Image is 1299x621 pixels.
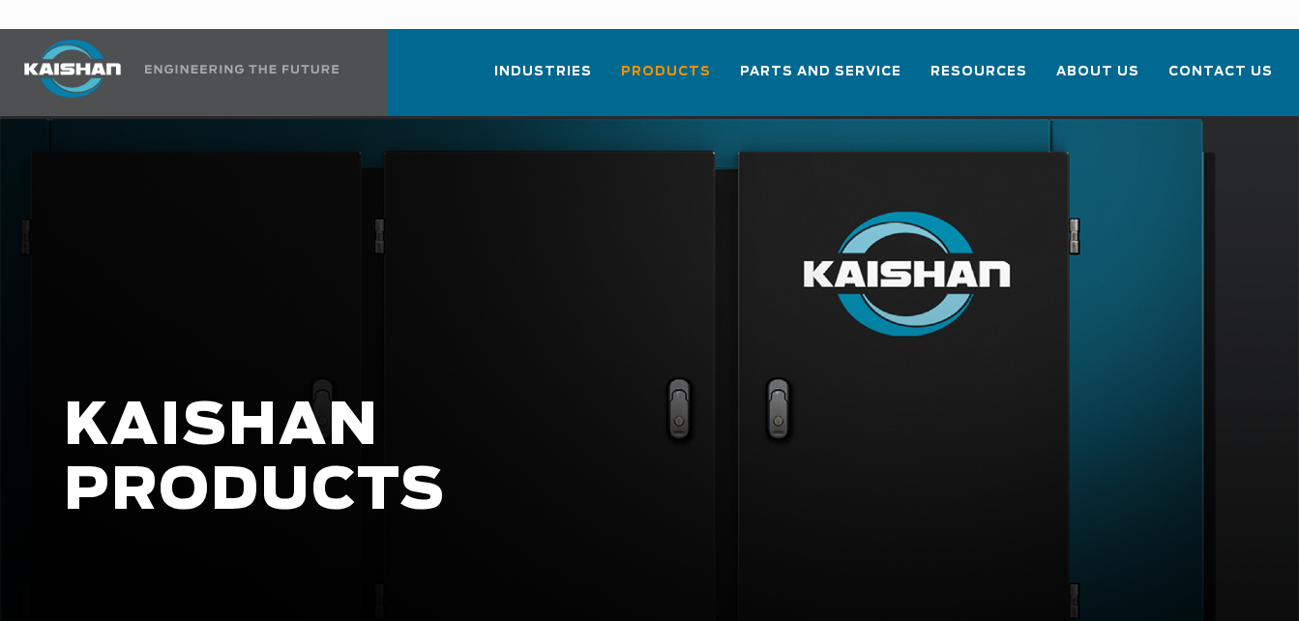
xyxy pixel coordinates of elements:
img: Engineering the future [145,65,339,74]
a: Products [621,46,711,112]
span: Parts and Service [740,61,901,83]
span: Industries [494,61,592,83]
span: Resources [930,61,1027,83]
a: Contact Us [1168,46,1273,112]
a: Resources [930,46,1027,112]
h1: KAISHAN PRODUCTS [64,395,1037,524]
a: About Us [1056,46,1139,112]
a: Parts and Service [740,46,901,112]
a: Industries [494,46,592,112]
span: About Us [1056,61,1139,83]
span: Contact Us [1168,61,1273,83]
span: Products [621,61,711,83]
